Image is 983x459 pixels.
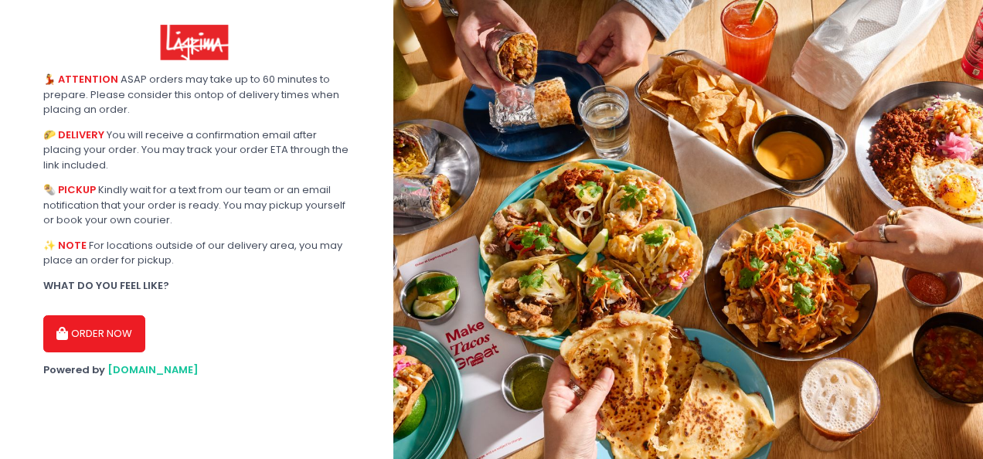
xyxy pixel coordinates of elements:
div: You will receive a confirmation email after placing your order. You may track your order ETA thro... [43,127,350,173]
img: Lagrima [158,23,230,62]
div: For locations outside of our delivery area, you may place an order for pickup. [43,238,350,268]
div: ASAP orders may take up to 60 minutes to prepare. Please consider this ontop of delivery times wh... [43,72,350,117]
b: 🌯 PICKUP [43,182,96,197]
a: [DOMAIN_NAME] [107,362,199,377]
button: ORDER NOW [43,315,145,352]
div: WHAT DO YOU FEEL LIKE? [43,278,350,294]
b: 💃 ATTENTION [43,72,118,87]
div: Powered by [43,362,350,378]
b: 🌮 DELIVERY [43,127,104,142]
b: ✨ NOTE [43,238,87,253]
div: Kindly wait for a text from our team or an email notification that your order is ready. You may p... [43,182,350,228]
